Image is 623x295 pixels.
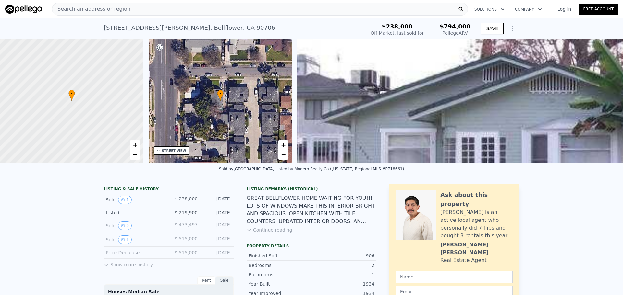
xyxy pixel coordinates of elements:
div: Real Estate Agent [440,256,487,264]
div: Sold [106,196,164,204]
span: − [133,151,137,159]
a: Zoom out [130,150,140,160]
div: Ask about this property [440,190,513,209]
div: [DATE] [203,235,232,244]
div: [PERSON_NAME] [PERSON_NAME] [440,241,513,256]
span: $ 238,000 [175,196,198,201]
div: [DATE] [203,249,232,256]
div: 1934 [311,281,374,287]
div: Sale [215,276,234,285]
div: GREAT BELLFLOWER HOME WAITING FOR YOU!!! LOTS OF WINDOWS MAKE THIS INTERIOR BRIGHT AND SPACIOUS. ... [247,194,376,225]
span: $794,000 [440,23,470,30]
img: Pellego [5,5,42,14]
span: − [281,151,286,159]
span: $ 219,900 [175,210,198,215]
span: $238,000 [382,23,413,30]
div: Sold by [GEOGRAPHIC_DATA] . [219,167,275,171]
button: Company [510,4,547,15]
a: Log In [550,6,579,12]
div: Price Decrease [106,249,164,256]
a: Zoom out [278,150,288,160]
button: View historical data [118,221,132,230]
div: STREET VIEW [162,148,186,153]
a: Zoom in [130,140,140,150]
button: Show more history [104,259,153,268]
div: Sold [106,235,164,244]
div: 906 [311,253,374,259]
div: • [68,90,75,101]
span: • [68,91,75,96]
div: Off Market, last sold for [371,30,424,36]
div: [DATE] [203,210,232,216]
div: Year Built [249,281,311,287]
div: LISTING & SALE HISTORY [104,187,234,193]
span: $ 515,000 [175,250,198,255]
div: 1 [311,271,374,278]
div: Sold [106,221,164,230]
div: [DATE] [203,196,232,204]
input: Name [396,271,513,283]
button: View historical data [118,235,132,244]
span: $ 473,497 [175,222,198,227]
div: Bathrooms [249,271,311,278]
button: Show Options [506,22,519,35]
div: Listing Remarks (Historical) [247,187,376,192]
div: [PERSON_NAME] is an active local agent who personally did 7 flips and bought 3 rentals this year. [440,209,513,240]
div: [STREET_ADDRESS][PERSON_NAME] , Bellflower , CA 90706 [104,23,275,32]
button: SAVE [481,23,504,34]
div: Pellego ARV [440,30,470,36]
a: Zoom in [278,140,288,150]
div: Rent [197,276,215,285]
div: Listed by Modern Realty Co. ([US_STATE] Regional MLS #P718661) [275,167,404,171]
button: View historical data [118,196,132,204]
span: • [217,91,224,96]
div: Houses Median Sale [108,289,229,295]
div: • [217,90,224,101]
button: Continue reading [247,227,292,233]
span: $ 515,000 [175,236,198,241]
a: Free Account [579,4,618,15]
div: Finished Sqft [249,253,311,259]
div: Property details [247,244,376,249]
div: 2 [311,262,374,268]
div: Listed [106,210,164,216]
span: Search an address or region [52,5,130,13]
div: [DATE] [203,221,232,230]
button: Solutions [469,4,510,15]
span: + [281,141,286,149]
span: + [133,141,137,149]
div: Bedrooms [249,262,311,268]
